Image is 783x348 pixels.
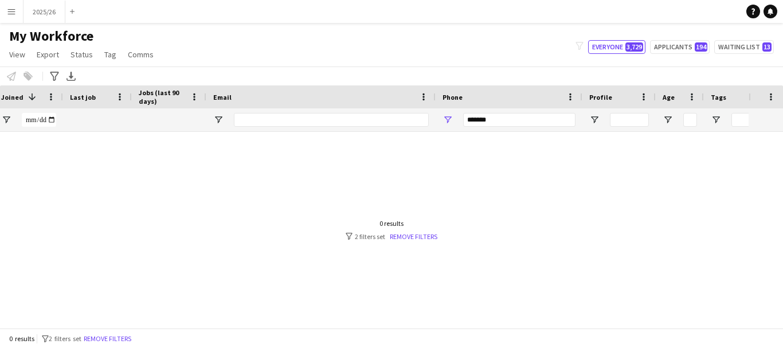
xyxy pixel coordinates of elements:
[588,40,645,54] button: Everyone3,729
[443,93,463,101] span: Phone
[711,115,721,125] button: Open Filter Menu
[123,47,158,62] a: Comms
[443,115,453,125] button: Open Filter Menu
[610,113,649,127] input: Profile Filter Input
[711,93,726,101] span: Tags
[234,113,429,127] input: Email Filter Input
[589,115,600,125] button: Open Filter Menu
[663,115,673,125] button: Open Filter Menu
[70,93,96,101] span: Last job
[81,333,134,345] button: Remove filters
[22,113,56,127] input: Joined Filter Input
[463,113,575,127] input: Phone Filter Input
[663,93,675,101] span: Age
[66,47,97,62] a: Status
[139,88,186,105] span: Jobs (last 90 days)
[213,93,232,101] span: Email
[650,40,710,54] button: Applicants194
[589,93,612,101] span: Profile
[37,49,59,60] span: Export
[9,49,25,60] span: View
[714,40,774,54] button: Waiting list13
[683,113,697,127] input: Age Filter Input
[48,69,61,83] app-action-btn: Advanced filters
[731,113,766,127] input: Tags Filter Input
[100,47,121,62] a: Tag
[5,47,30,62] a: View
[49,334,81,343] span: 2 filters set
[1,115,11,125] button: Open Filter Menu
[695,42,707,52] span: 194
[9,28,93,45] span: My Workforce
[32,47,64,62] a: Export
[71,49,93,60] span: Status
[213,115,224,125] button: Open Filter Menu
[762,42,772,52] span: 13
[346,219,437,228] div: 0 results
[390,232,437,241] a: Remove filters
[1,93,24,101] span: Joined
[104,49,116,60] span: Tag
[64,69,78,83] app-action-btn: Export XLSX
[346,232,437,241] div: 2 filters set
[24,1,65,23] button: 2025/26
[128,49,154,60] span: Comms
[625,42,643,52] span: 3,729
